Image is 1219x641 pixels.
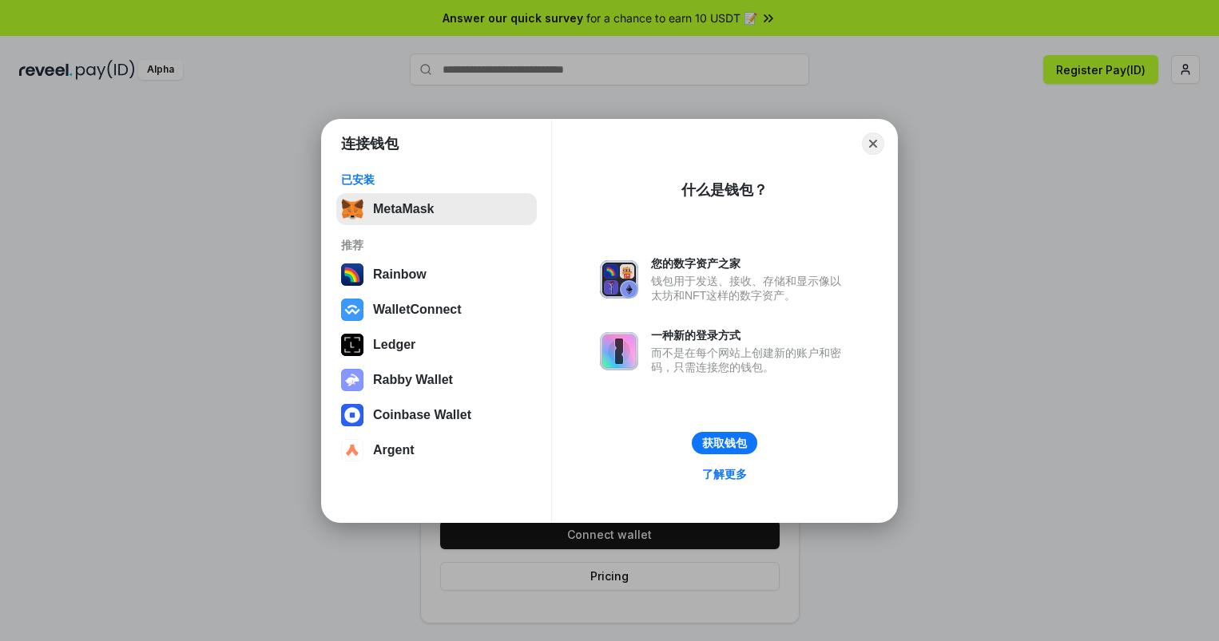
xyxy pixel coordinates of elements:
img: svg+xml,%3Csvg%20xmlns%3D%22http%3A%2F%2Fwww.w3.org%2F2000%2Fsvg%22%20width%3D%2228%22%20height%3... [341,334,363,356]
img: svg+xml,%3Csvg%20xmlns%3D%22http%3A%2F%2Fwww.w3.org%2F2000%2Fsvg%22%20fill%3D%22none%22%20viewBox... [341,369,363,391]
button: Close [862,133,884,155]
div: 了解更多 [702,467,747,481]
img: svg+xml,%3Csvg%20width%3D%2228%22%20height%3D%2228%22%20viewBox%3D%220%200%2028%2028%22%20fill%3D... [341,439,363,461]
h1: 连接钱包 [341,134,399,153]
div: 一种新的登录方式 [651,328,849,342]
div: Rabby Wallet [373,373,453,387]
a: 了解更多 [693,464,756,485]
button: Ledger [336,329,537,361]
div: Coinbase Wallet [373,408,471,422]
img: svg+xml,%3Csvg%20width%3D%22120%22%20height%3D%22120%22%20viewBox%3D%220%200%20120%20120%22%20fil... [341,263,363,286]
img: svg+xml,%3Csvg%20width%3D%2228%22%20height%3D%2228%22%20viewBox%3D%220%200%2028%2028%22%20fill%3D... [341,299,363,321]
div: 获取钱包 [702,436,747,450]
button: Rainbow [336,259,537,291]
div: 已安装 [341,172,532,187]
button: WalletConnect [336,294,537,326]
img: svg+xml,%3Csvg%20xmlns%3D%22http%3A%2F%2Fwww.w3.org%2F2000%2Fsvg%22%20fill%3D%22none%22%20viewBox... [600,260,638,299]
div: Ledger [373,338,415,352]
img: svg+xml,%3Csvg%20width%3D%2228%22%20height%3D%2228%22%20viewBox%3D%220%200%2028%2028%22%20fill%3D... [341,404,363,426]
div: 钱包用于发送、接收、存储和显示像以太坊和NFT这样的数字资产。 [651,274,849,303]
img: svg+xml,%3Csvg%20fill%3D%22none%22%20height%3D%2233%22%20viewBox%3D%220%200%2035%2033%22%20width%... [341,198,363,220]
button: Rabby Wallet [336,364,537,396]
button: 获取钱包 [692,432,757,454]
div: MetaMask [373,202,434,216]
button: Coinbase Wallet [336,399,537,431]
div: 而不是在每个网站上创建新的账户和密码，只需连接您的钱包。 [651,346,849,374]
div: 您的数字资产之家 [651,256,849,271]
div: Rainbow [373,267,427,282]
div: 推荐 [341,238,532,252]
button: Argent [336,434,537,466]
div: Argent [373,443,415,457]
img: svg+xml,%3Csvg%20xmlns%3D%22http%3A%2F%2Fwww.w3.org%2F2000%2Fsvg%22%20fill%3D%22none%22%20viewBox... [600,332,638,370]
div: 什么是钱包？ [681,180,768,200]
button: MetaMask [336,193,537,225]
div: WalletConnect [373,303,462,317]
